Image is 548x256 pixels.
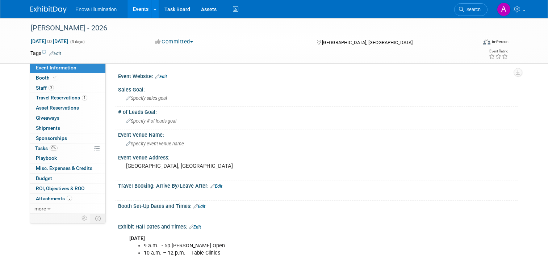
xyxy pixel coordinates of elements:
a: Booth [30,73,105,83]
div: Exhibit Hall Dates and Times: [118,221,518,231]
img: ExhibitDay [30,6,67,13]
div: Travel Booking: Arrive By/Leave After: [118,180,518,190]
span: Sponsorships [36,135,67,141]
i: Booth reservation complete [53,76,57,80]
a: ROI, Objectives & ROO [30,184,105,193]
span: Enova Illumination [75,7,117,12]
span: 2 [49,85,54,90]
pre: [GEOGRAPHIC_DATA], [GEOGRAPHIC_DATA] [126,163,277,169]
a: Sponsorships [30,133,105,143]
span: Travel Reservations [36,95,87,101]
div: In-Person [491,39,509,44]
span: (3 days) [70,39,85,44]
span: Specify event venue name [126,141,184,146]
span: Attachments [36,196,72,201]
a: Edit [189,225,201,230]
li: 9 a.m. - 5p.[PERSON_NAME] Open [144,242,436,249]
a: Giveaways [30,113,105,123]
a: Staff2 [30,83,105,93]
div: # of Leads Goal: [118,107,518,116]
span: 5 [67,196,72,201]
span: more [34,206,46,212]
a: Playbook [30,153,105,163]
span: Search [464,7,481,12]
span: Staff [36,85,54,91]
a: Travel Reservations1 [30,93,105,103]
div: Event Rating [489,50,508,53]
span: Giveaways [36,115,59,121]
a: Tasks0% [30,144,105,153]
b: [DATE] [129,235,145,242]
a: Edit [193,204,205,209]
span: Playbook [36,155,57,161]
div: Event Website: [118,71,518,80]
a: Asset Reservations [30,103,105,113]
a: Edit [49,51,61,56]
a: Attachments5 [30,194,105,204]
span: to [46,38,53,44]
div: Event Format [438,38,509,48]
span: 0% [50,145,58,151]
a: Budget [30,174,105,183]
div: Event Venue Name: [118,129,518,138]
td: Tags [30,50,61,57]
span: Asset Reservations [36,105,79,111]
div: [PERSON_NAME] - 2026 [28,22,468,35]
span: Budget [36,175,52,181]
a: Edit [210,184,222,189]
div: Event Venue Address: [118,152,518,161]
img: Andrea Miller [497,3,511,16]
a: Edit [155,74,167,79]
div: Booth Set-Up Dates and Times: [118,201,518,210]
a: Shipments [30,123,105,133]
button: Committed [153,38,196,46]
div: Sales Goal: [118,84,518,93]
span: Shipments [36,125,60,131]
td: Personalize Event Tab Strip [78,214,91,223]
td: Toggle Event Tabs [91,214,106,223]
span: Specify # of leads goal [126,118,176,124]
a: Search [454,3,488,16]
span: Booth [36,75,58,81]
span: [GEOGRAPHIC_DATA], [GEOGRAPHIC_DATA] [322,40,413,45]
span: Tasks [35,145,58,151]
a: more [30,204,105,214]
span: Event Information [36,65,76,71]
span: 1 [82,95,87,101]
a: Misc. Expenses & Credits [30,163,105,173]
span: ROI, Objectives & ROO [36,185,84,191]
span: [DATE] [DATE] [30,38,68,44]
span: Specify sales goal [126,95,167,101]
span: Misc. Expenses & Credits [36,165,92,171]
img: Format-Inperson.png [483,39,490,44]
a: Event Information [30,63,105,73]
